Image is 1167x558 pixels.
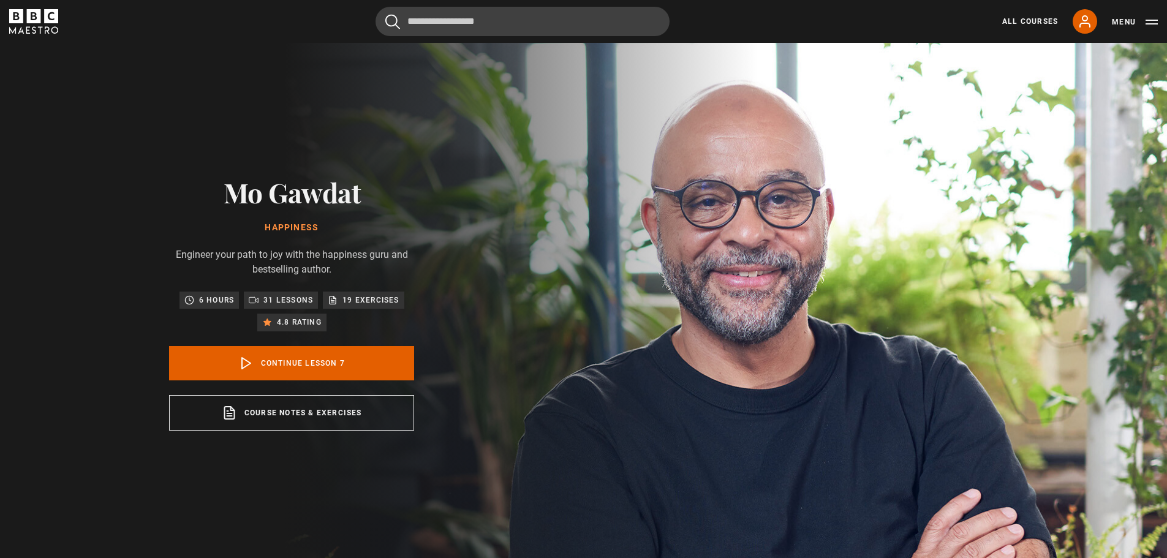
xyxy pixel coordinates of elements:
p: 31 lessons [263,294,313,306]
svg: BBC Maestro [9,9,58,34]
h1: Happiness [169,223,414,233]
input: Search [376,7,670,36]
button: Toggle navigation [1112,16,1158,28]
a: Course notes & exercises [169,395,414,431]
p: 19 exercises [342,294,399,306]
p: 6 hours [199,294,234,306]
h2: Mo Gawdat [169,176,414,208]
a: All Courses [1002,16,1058,27]
p: Engineer your path to joy with the happiness guru and bestselling author. [169,247,414,277]
a: Continue lesson 7 [169,346,414,380]
p: 4.8 rating [277,316,322,328]
button: Submit the search query [385,14,400,29]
